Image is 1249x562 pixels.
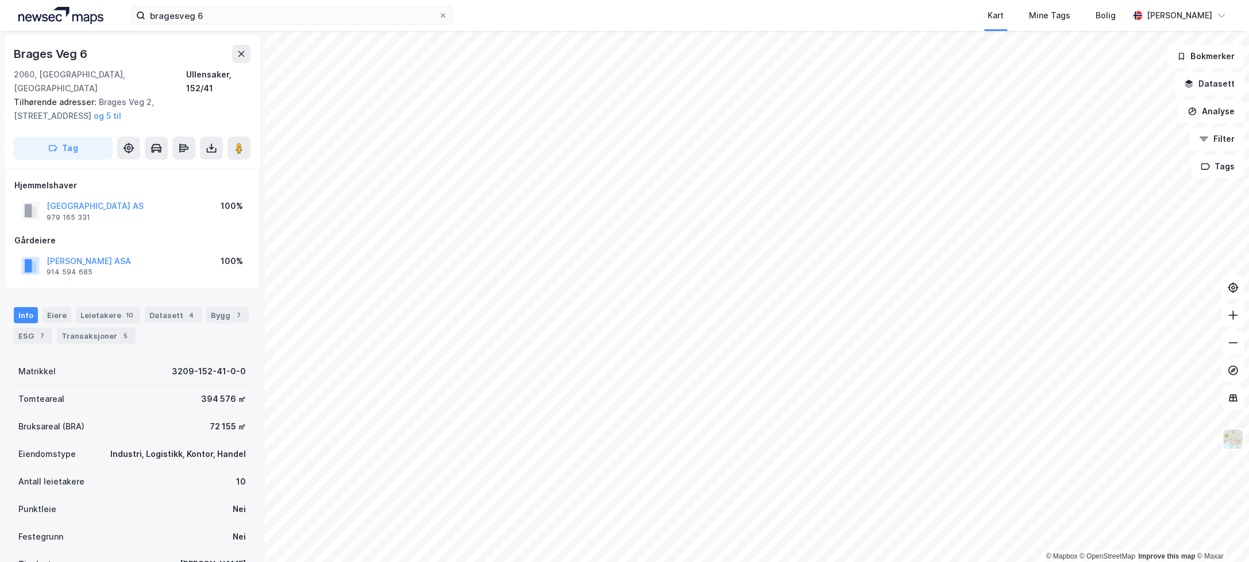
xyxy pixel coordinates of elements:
div: 3209-152-41-0-0 [172,365,246,378]
button: Analyse [1178,100,1244,123]
div: Transaksjoner [57,328,136,344]
div: Bygg [206,307,249,323]
div: 979 165 331 [47,213,90,222]
div: [PERSON_NAME] [1147,9,1212,22]
button: Datasett [1174,72,1244,95]
div: Eiendomstype [18,447,76,461]
a: Improve this map [1138,552,1195,560]
div: 4 [186,309,197,321]
button: Tags [1191,155,1244,178]
div: Kart [988,9,1004,22]
button: Filter [1189,127,1244,150]
div: Festegrunn [18,530,63,544]
div: 7 [233,309,244,321]
button: Tag [14,137,113,160]
div: Bruksareal (BRA) [18,420,84,433]
div: 7 [36,330,48,342]
div: Gårdeiere [14,234,250,247]
div: Nei [233,530,246,544]
div: Hjemmelshaver [14,179,250,192]
div: Antall leietakere [18,475,84,489]
img: Z [1222,428,1244,450]
div: Punktleie [18,502,56,516]
button: Bokmerker [1167,45,1244,68]
div: 72 155 ㎡ [210,420,246,433]
div: 5 [119,330,131,342]
div: Eiere [43,307,71,323]
div: Info [14,307,38,323]
div: Industri, Logistikk, Kontor, Handel [110,447,246,461]
div: ESG [14,328,52,344]
input: Søk på adresse, matrikkel, gårdeiere, leietakere eller personer [145,7,438,24]
div: Ullensaker, 152/41 [186,68,250,95]
div: Nei [233,502,246,516]
div: Matrikkel [18,365,56,378]
div: 100% [221,254,243,268]
div: Mine Tags [1029,9,1070,22]
div: 10 [236,475,246,489]
div: Datasett [145,307,202,323]
div: Brages Veg 6 [14,45,90,63]
img: logo.a4113a55bc3d86da70a041830d287a7e.svg [18,7,103,24]
div: 100% [221,199,243,213]
div: 10 [124,309,136,321]
div: Kontrollprogram for chat [1192,507,1249,562]
span: Tilhørende adresser: [14,97,99,107]
div: Leietakere [76,307,140,323]
div: Bolig [1096,9,1116,22]
div: 914 594 685 [47,268,92,277]
a: OpenStreetMap [1080,552,1135,560]
iframe: Chat Widget [1192,507,1249,562]
div: Brages Veg 2, [STREET_ADDRESS] [14,95,241,123]
div: 394 576 ㎡ [201,392,246,406]
div: Tomteareal [18,392,64,406]
div: 2060, [GEOGRAPHIC_DATA], [GEOGRAPHIC_DATA] [14,68,186,95]
a: Mapbox [1046,552,1077,560]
